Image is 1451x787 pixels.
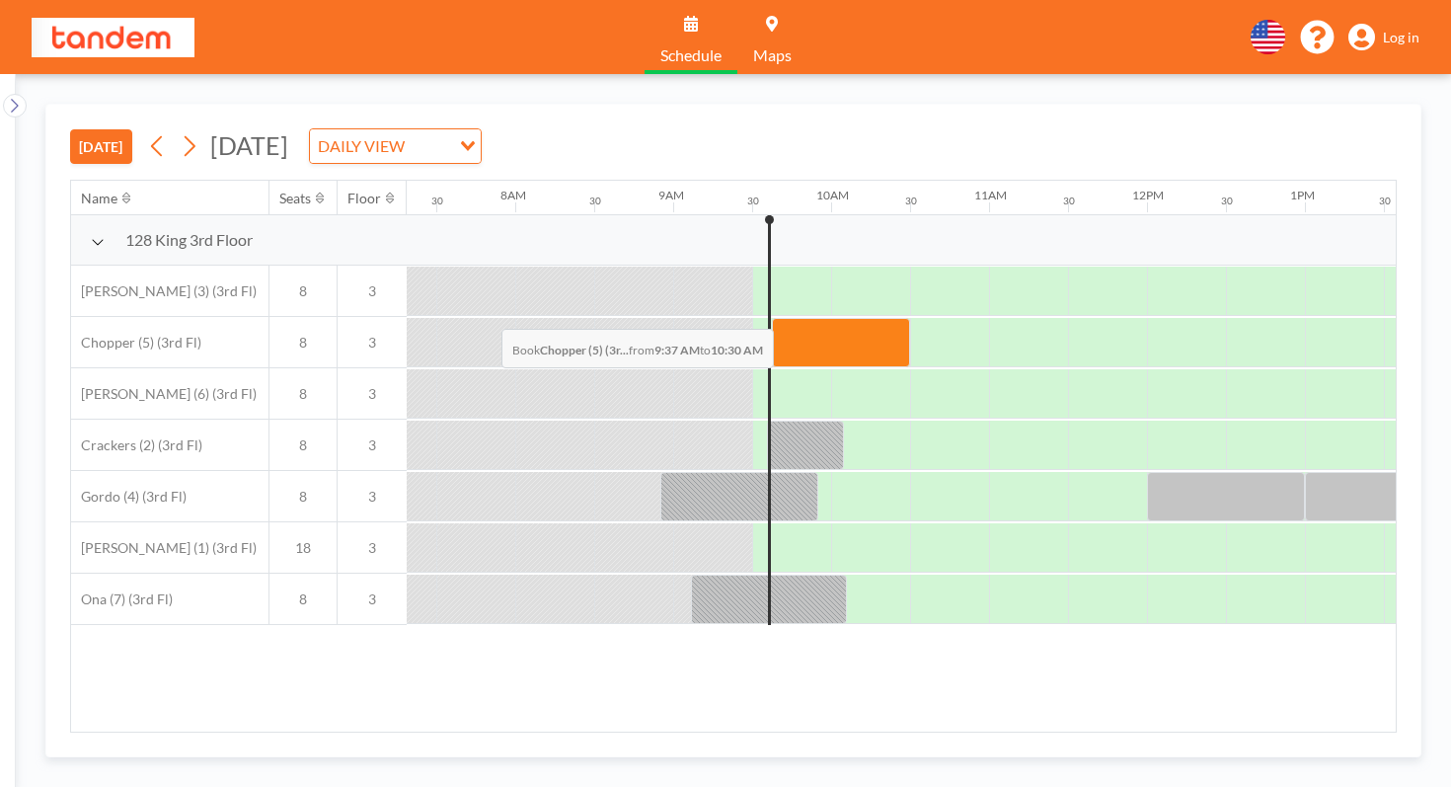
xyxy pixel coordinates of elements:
a: Log in [1348,24,1419,51]
b: Chopper (5) (3r... [540,343,629,357]
span: [PERSON_NAME] (3) (3rd Fl) [71,282,257,300]
span: Log in [1383,29,1419,46]
span: 3 [338,334,407,352]
span: 18 [269,539,337,557]
div: 30 [747,195,759,207]
span: Maps [753,47,792,63]
span: Gordo (4) (3rd Fl) [71,488,187,506]
span: 3 [338,282,407,300]
div: 30 [1221,195,1233,207]
div: 30 [589,195,601,207]
span: 3 [338,436,407,454]
span: Book from to [501,329,774,368]
div: 8AM [500,188,526,202]
b: 9:37 AM [654,343,700,357]
div: 10AM [816,188,849,202]
div: 30 [1063,195,1075,207]
b: 10:30 AM [711,343,763,357]
span: Schedule [660,47,722,63]
div: Seats [279,190,311,207]
span: DAILY VIEW [314,133,409,159]
div: 30 [431,195,443,207]
span: Crackers (2) (3rd Fl) [71,436,202,454]
span: Ona (7) (3rd Fl) [71,590,173,608]
div: 30 [1379,195,1391,207]
span: 8 [269,590,337,608]
div: Search for option [310,129,481,163]
span: 8 [269,282,337,300]
span: 128 King 3rd Floor [125,230,253,250]
div: Name [81,190,117,207]
span: 8 [269,334,337,352]
span: 3 [338,488,407,506]
input: Search for option [411,133,448,159]
span: 8 [269,385,337,403]
button: [DATE] [70,129,132,164]
div: 30 [905,195,917,207]
span: Chopper (5) (3rd Fl) [71,334,201,352]
div: 9AM [658,188,684,202]
span: 3 [338,385,407,403]
div: 12PM [1132,188,1164,202]
span: 3 [338,539,407,557]
div: Floor [347,190,381,207]
span: 3 [338,590,407,608]
span: [PERSON_NAME] (6) (3rd Fl) [71,385,257,403]
span: [PERSON_NAME] (1) (3rd Fl) [71,539,257,557]
span: [DATE] [210,130,288,160]
span: 8 [269,436,337,454]
span: 8 [269,488,337,506]
div: 11AM [974,188,1007,202]
img: organization-logo [32,18,194,57]
div: 1PM [1290,188,1315,202]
